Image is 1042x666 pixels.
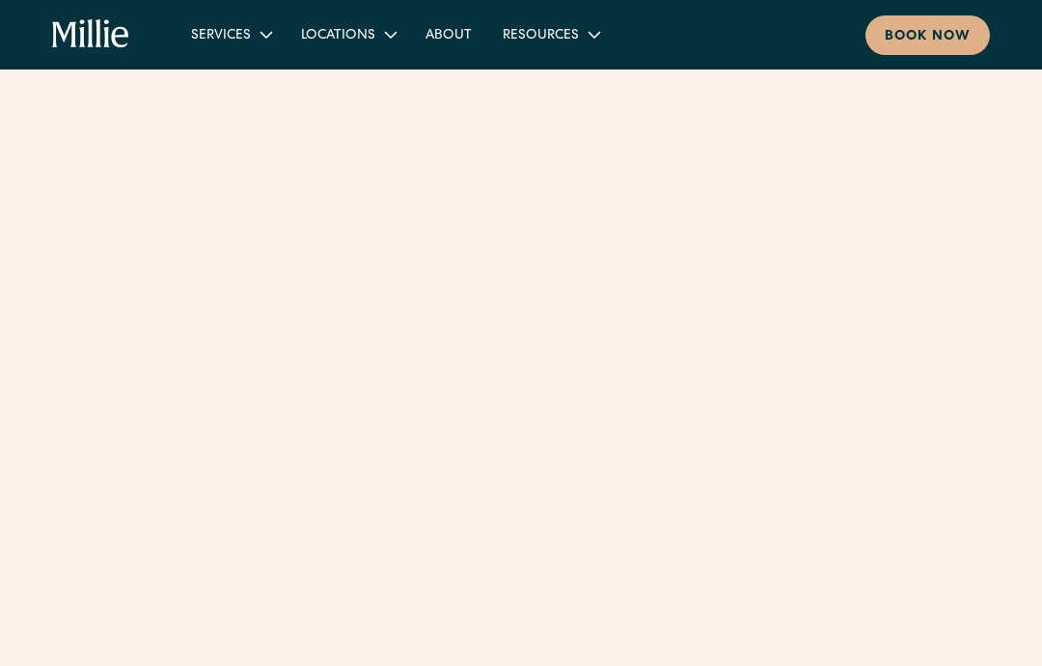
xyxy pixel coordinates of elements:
[301,26,375,46] div: Locations
[52,19,129,49] a: home
[286,18,410,50] div: Locations
[503,26,579,46] div: Resources
[487,18,614,50] div: Resources
[885,27,971,47] div: Book now
[410,18,487,50] a: About
[865,15,990,55] a: Book now
[191,26,251,46] div: Services
[176,18,286,50] div: Services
